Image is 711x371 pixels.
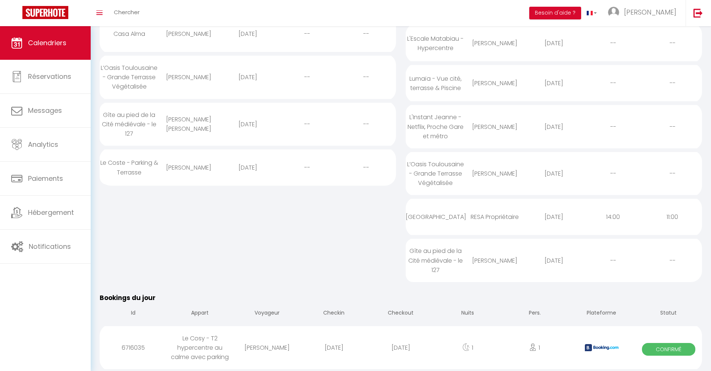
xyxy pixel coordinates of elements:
img: booking2.png [585,344,618,351]
div: Gîte au pied de la Cité médiévale - le 127 [100,103,159,146]
div: -- [643,31,702,55]
div: 11:00 [643,205,702,229]
button: Besoin d'aide ? [529,7,581,19]
th: Nuits [434,303,501,324]
div: -- [277,22,337,46]
div: RESA Propriétaire [465,205,524,229]
th: Statut [635,303,702,324]
th: Pers. [501,303,568,324]
span: Hébergement [28,208,74,217]
div: [PERSON_NAME] [465,248,524,273]
div: [PERSON_NAME] [465,115,524,139]
div: L’Oasis Toulousaine - Grande Terrasse Végétalisée [406,152,465,195]
button: Ouvrir le widget de chat LiveChat [6,3,28,25]
span: [PERSON_NAME] [624,7,676,17]
th: Id [100,303,166,324]
div: -- [643,115,702,139]
div: L’Oasis Toulousaine - Grande Terrasse Végétalisée [100,56,159,99]
span: Analytics [28,140,58,149]
div: -- [643,71,702,95]
div: [DATE] [218,22,278,46]
span: Calendriers [28,38,66,47]
div: 1 [434,336,501,360]
div: [DATE] [524,115,584,139]
div: [GEOGRAPHIC_DATA] [406,205,465,229]
div: Le Coste - Parking & Terrasse [100,151,159,184]
div: -- [583,71,643,95]
div: 6716035 [100,336,166,360]
div: -- [277,112,337,136]
img: logout [693,8,703,18]
div: -- [643,161,702,186]
div: Casa Alma [100,22,159,46]
div: -- [337,65,396,89]
div: L'Escale Matabiau - Hypercentre [406,27,465,60]
div: [PERSON_NAME] [159,155,218,180]
div: -- [643,248,702,273]
span: Paiements [28,174,63,183]
div: [DATE] [367,336,434,360]
span: Réservations [28,72,71,81]
div: 14:00 [583,205,643,229]
div: -- [583,161,643,186]
th: Voyageur [234,303,300,324]
div: [PERSON_NAME] [159,22,218,46]
div: [DATE] [524,205,584,229]
th: Plateforme [568,303,635,324]
th: Checkout [367,303,434,324]
div: [PERSON_NAME] [465,71,524,95]
div: [DATE] [218,112,278,136]
div: [PERSON_NAME] [PERSON_NAME] [159,107,218,141]
div: [PERSON_NAME] [465,161,524,186]
img: Super Booking [22,6,68,19]
div: [PERSON_NAME] [465,31,524,55]
div: -- [337,112,396,136]
div: -- [277,155,337,180]
div: -- [337,22,396,46]
div: Lumaïa - Vue cité, terrasse & Piscine [406,67,465,100]
div: -- [583,115,643,139]
div: [PERSON_NAME] [159,65,218,89]
img: ... [608,7,619,18]
div: 1 [501,336,568,360]
span: Notifications [29,242,71,251]
span: Confirmé [642,343,696,356]
div: -- [277,65,337,89]
span: Bookings du jour [100,293,156,302]
div: [DATE] [218,65,278,89]
div: [DATE] [524,71,584,95]
div: [DATE] [524,248,584,273]
div: -- [337,155,396,180]
span: Chercher [114,8,140,16]
div: [DATE] [218,155,278,180]
div: L'Instant Jeanne - Netflix, Proche Gare et métro [406,105,465,148]
div: Le Cosy - T2 hypercentre au calme avec parking [166,326,233,369]
th: Appart [166,303,233,324]
div: -- [583,31,643,55]
span: Messages [28,106,62,115]
th: Checkin [300,303,367,324]
div: [PERSON_NAME] [234,336,300,360]
div: [DATE] [524,161,584,186]
div: [DATE] [524,31,584,55]
div: [DATE] [300,336,367,360]
div: Gîte au pied de la Cité médiévale - le 127 [406,239,465,282]
div: -- [583,248,643,273]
